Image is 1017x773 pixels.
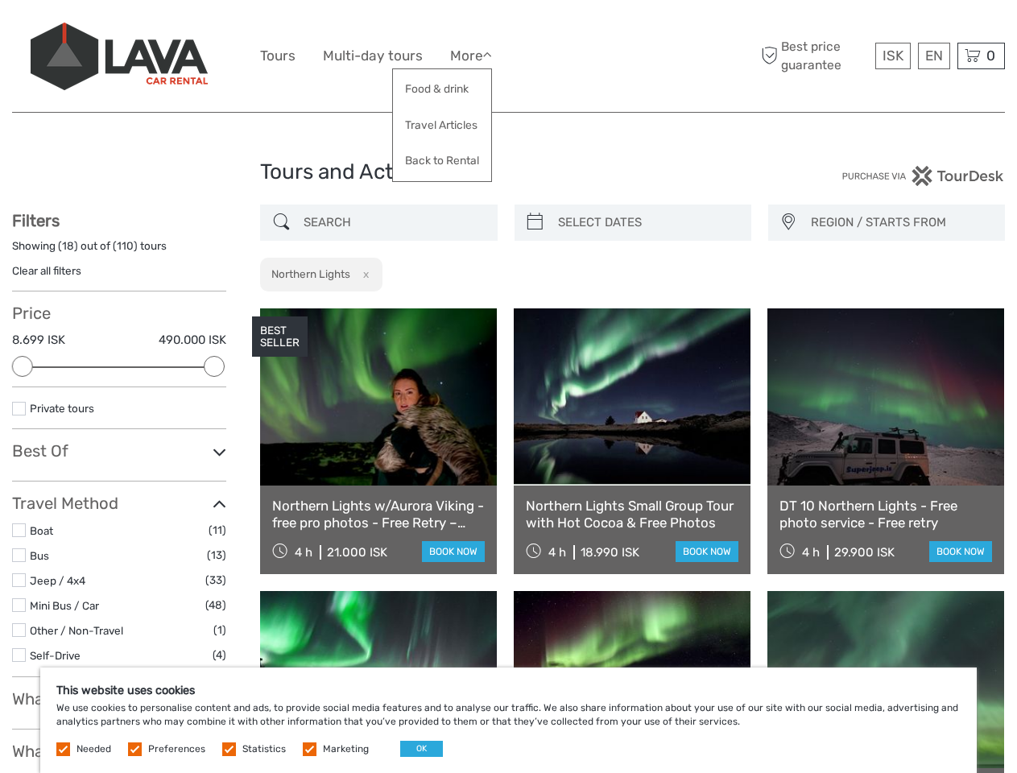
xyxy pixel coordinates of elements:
[929,541,992,562] a: book now
[148,742,205,756] label: Preferences
[802,545,820,560] span: 4 h
[12,689,226,709] h3: What do you want to see?
[31,23,208,90] img: 523-13fdf7b0-e410-4b32-8dc9-7907fc8d33f7_logo_big.jpg
[117,238,134,254] label: 110
[400,741,443,757] button: OK
[327,545,387,560] div: 21.000 ISK
[30,549,49,562] a: Bus
[207,546,226,564] span: (13)
[185,25,205,44] button: Open LiveChat chat widget
[260,44,296,68] a: Tours
[30,624,123,637] a: Other / Non-Travel
[422,541,485,562] a: book now
[12,211,60,230] strong: Filters
[297,209,489,237] input: SEARCH
[30,574,85,587] a: Jeep / 4x4
[548,545,566,560] span: 4 h
[757,38,871,73] span: Best price guarantee
[271,267,350,280] h2: Northern Lights
[323,44,423,68] a: Multi-day tours
[526,498,738,531] a: Northern Lights Small Group Tour with Hot Cocoa & Free Photos
[209,521,226,539] span: (11)
[12,494,226,513] h3: Travel Method
[12,238,226,263] div: Showing ( ) out of ( ) tours
[252,316,308,357] div: BEST SELLER
[12,304,226,323] h3: Price
[779,498,992,531] a: DT 10 Northern Lights - Free photo service - Free retry
[353,266,374,283] button: x
[76,742,111,756] label: Needed
[841,166,1005,186] img: PurchaseViaTourDesk.png
[260,159,757,185] h1: Tours and Activities
[552,209,743,237] input: SELECT DATES
[323,742,369,756] label: Marketing
[40,668,977,773] div: We use cookies to personalise content and ads, to provide social media features and to analyse ou...
[30,649,81,662] a: Self-Drive
[834,545,895,560] div: 29.900 ISK
[12,264,81,277] a: Clear all filters
[984,48,998,64] span: 0
[676,541,738,562] a: book now
[12,441,226,461] h3: Best Of
[12,742,226,761] h3: What do you want to do?
[12,332,65,349] label: 8.699 ISK
[581,545,639,560] div: 18.990 ISK
[56,684,961,697] h5: This website uses cookies
[23,28,182,41] p: We're away right now. Please check back later!
[393,73,491,105] a: Food & drink
[918,43,950,69] div: EN
[205,571,226,589] span: (33)
[272,498,485,531] a: Northern Lights w/Aurora Viking - free pro photos - Free Retry – minibus
[883,48,903,64] span: ISK
[30,524,53,537] a: Boat
[295,545,312,560] span: 4 h
[450,44,492,68] a: More
[804,209,997,236] button: REGION / STARTS FROM
[205,596,226,614] span: (48)
[393,110,491,141] a: Travel Articles
[30,599,99,612] a: Mini Bus / Car
[213,621,226,639] span: (1)
[213,646,226,664] span: (4)
[393,145,491,176] a: Back to Rental
[159,332,226,349] label: 490.000 ISK
[30,402,94,415] a: Private tours
[62,238,74,254] label: 18
[242,742,286,756] label: Statistics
